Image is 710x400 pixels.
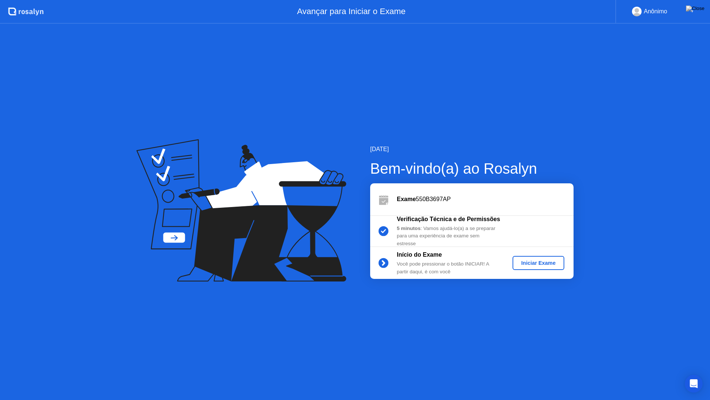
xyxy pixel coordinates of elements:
div: Você pode pressionar o botão INICIAR! A partir daqui, é com você [397,260,503,276]
div: [DATE] [370,145,574,154]
div: Open Intercom Messenger [685,375,703,393]
button: Iniciar Exame [513,256,565,270]
b: Início do Exame [397,251,442,258]
div: Bem-vindo(a) ao Rosalyn [370,157,574,180]
div: : Vamos ajudá-lo(a) a se preparar para uma experiência de exame sem estresse [397,225,503,247]
b: 5 minutos [397,226,420,231]
b: Exame [397,196,416,202]
div: Iniciar Exame [515,260,562,266]
div: 550B3697AP [397,195,574,204]
img: Close [686,6,704,11]
div: Anônimo [644,7,667,16]
b: Verificação Técnica e de Permissões [397,216,500,222]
